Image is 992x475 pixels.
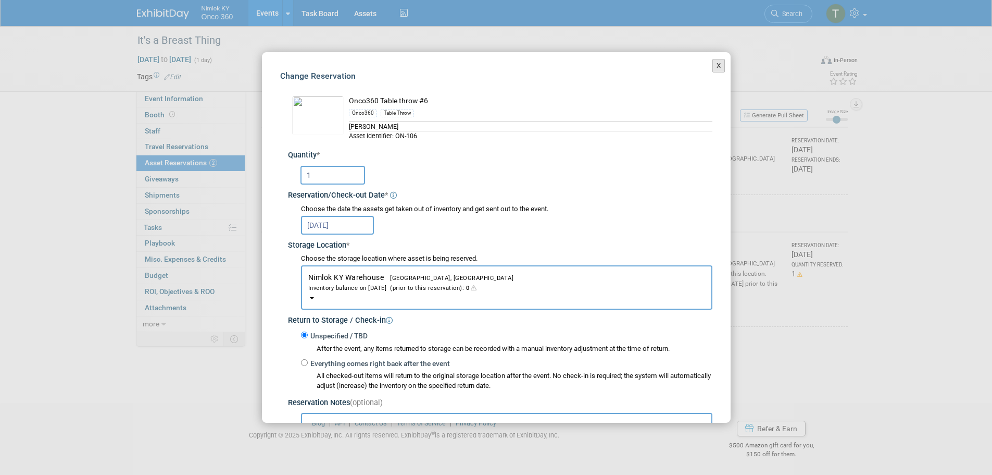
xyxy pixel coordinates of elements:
[288,312,712,326] div: Return to Storage / Check-in
[317,371,712,391] div: All checked-out items will return to the original storage location after the event. No check-in i...
[712,59,725,72] button: X
[301,342,712,354] div: After the event, any items returned to storage can be recorded with a manual inventory adjustment...
[301,254,712,264] div: Choose the storage location where asset is being reserved.
[308,359,450,369] label: Everything comes right back after the event
[349,109,377,117] div: Onco360
[350,398,383,407] span: (optional)
[384,275,513,282] span: [GEOGRAPHIC_DATA], [GEOGRAPHIC_DATA]
[381,109,414,117] div: Table Throw
[349,96,712,107] div: Onco360 Table throw #6
[288,150,712,161] div: Quantity
[301,204,712,214] div: Choose the date the assets get taken out of inventory and get sent out to the event.
[349,131,712,141] div: Asset Identifier: ON-106
[308,331,368,342] label: Unspecified / TBD
[288,187,712,201] div: Reservation/Check-out Date
[280,71,356,81] span: Change Reservation
[288,398,712,409] div: Reservation Notes
[301,216,374,235] input: Reservation Date
[301,265,712,310] button: Nimlok KY Warehouse[GEOGRAPHIC_DATA], [GEOGRAPHIC_DATA]Inventory balance on [DATE] (prior to this...
[464,285,479,291] span: 0
[308,283,705,293] div: Inventory balance on [DATE] (prior to this reservation):
[288,237,712,251] div: Storage Location
[349,121,712,131] div: [PERSON_NAME]
[308,273,705,293] span: Nimlok KY Warehouse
